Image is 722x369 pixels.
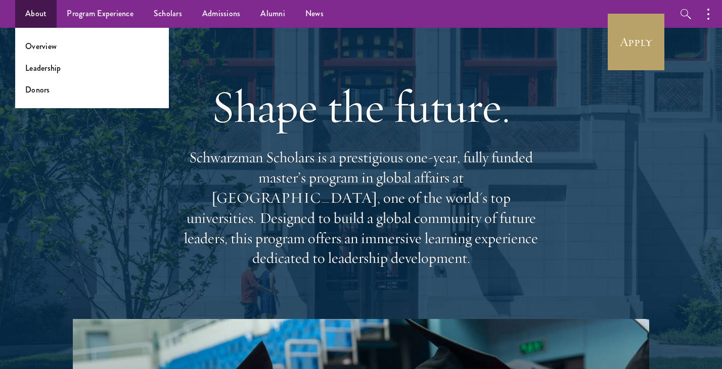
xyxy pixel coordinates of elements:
[25,40,57,52] a: Overview
[179,148,543,268] p: Schwarzman Scholars is a prestigious one-year, fully funded master’s program in global affairs at...
[25,62,61,74] a: Leadership
[25,84,50,96] a: Donors
[608,14,664,70] a: Apply
[179,78,543,135] h1: Shape the future.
